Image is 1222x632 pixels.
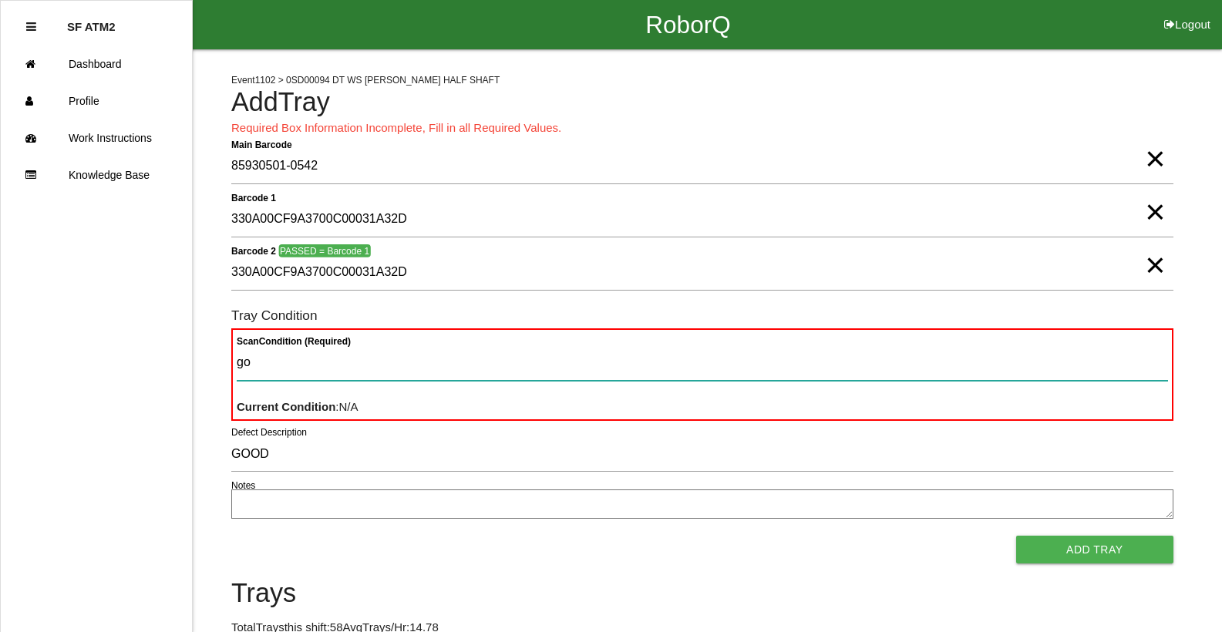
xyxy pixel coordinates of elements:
[1016,536,1173,563] button: Add Tray
[231,88,1173,117] h4: Add Tray
[231,479,255,492] label: Notes
[1,156,192,193] a: Knowledge Base
[237,335,351,346] b: Scan Condition (Required)
[231,425,307,439] label: Defect Description
[231,75,500,86] span: Event 1102 > 0SD00094 DT WS [PERSON_NAME] HALF SHAFT
[67,8,116,33] p: SF ATM2
[278,244,370,257] span: PASSED = Barcode 1
[1145,181,1165,212] span: Clear Input
[1145,234,1165,265] span: Clear Input
[231,119,1173,137] p: Required Box Information Incomplete, Fill in all Required Values.
[231,149,1173,184] input: Required
[1,82,192,119] a: Profile
[231,245,276,256] b: Barcode 2
[237,400,335,413] b: Current Condition
[1,119,192,156] a: Work Instructions
[231,192,276,203] b: Barcode 1
[1145,128,1165,159] span: Clear Input
[231,579,1173,608] h4: Trays
[26,8,36,45] div: Close
[231,308,1173,323] h6: Tray Condition
[237,400,359,413] span: : N/A
[231,139,292,150] b: Main Barcode
[1,45,192,82] a: Dashboard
